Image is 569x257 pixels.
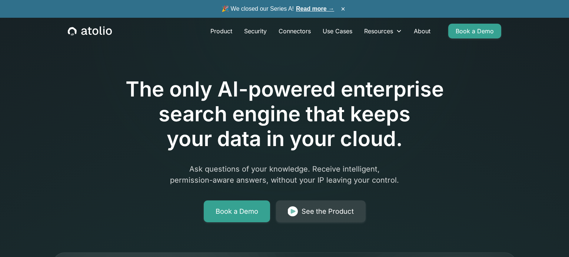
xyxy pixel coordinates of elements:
[95,77,474,152] h1: The only AI-powered enterprise search engine that keeps your data in your cloud.
[68,26,112,36] a: home
[364,27,393,35] div: Resources
[358,24,408,38] div: Resources
[448,24,501,38] a: Book a Demo
[408,24,436,38] a: About
[302,206,354,217] div: See the Product
[339,5,347,13] button: ×
[142,163,427,186] p: Ask questions of your knowledge. Receive intelligent, permission-aware answers, without your IP l...
[296,6,334,12] a: Read more →
[204,200,270,223] a: Book a Demo
[276,200,366,223] a: See the Product
[222,4,334,13] span: 🎉 We closed our Series A!
[273,24,317,38] a: Connectors
[204,24,238,38] a: Product
[317,24,358,38] a: Use Cases
[238,24,273,38] a: Security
